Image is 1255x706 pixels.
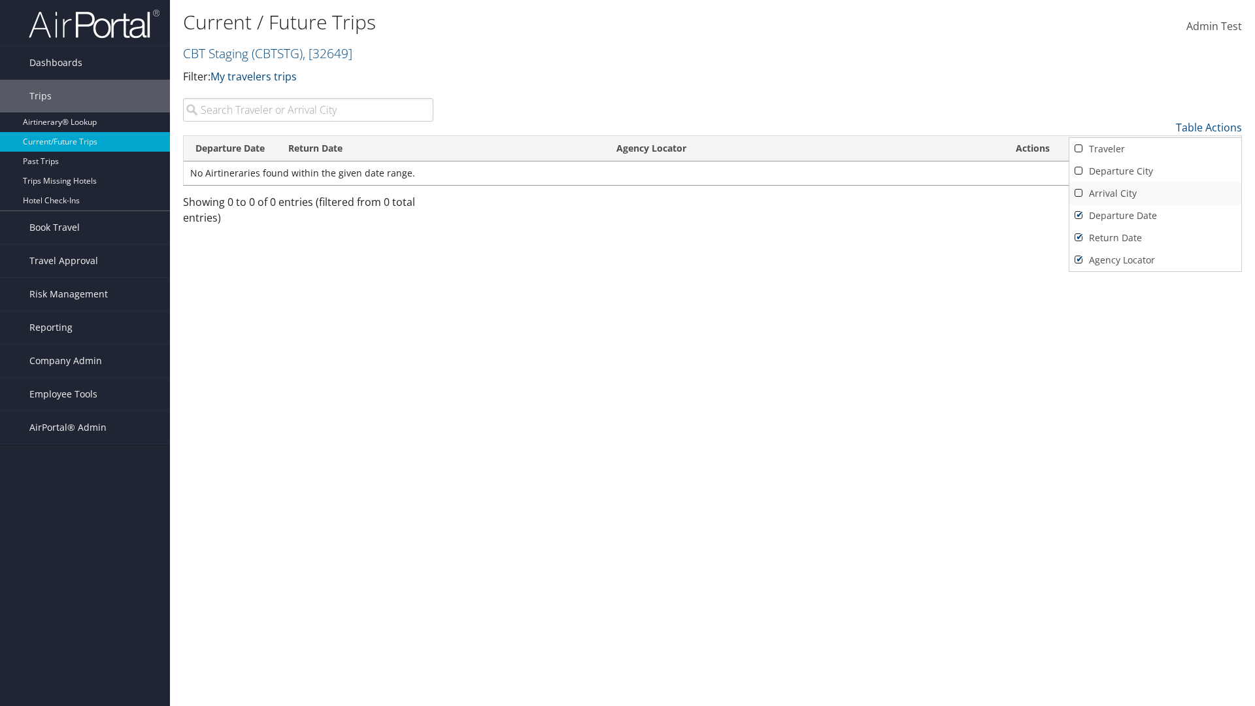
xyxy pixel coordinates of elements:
[1069,249,1241,271] a: Agency Locator
[29,411,107,444] span: AirPortal® Admin
[29,46,82,79] span: Dashboards
[29,378,97,411] span: Employee Tools
[29,80,52,112] span: Trips
[29,244,98,277] span: Travel Approval
[1069,227,1241,249] a: Return Date
[29,211,80,244] span: Book Travel
[29,311,73,344] span: Reporting
[1069,205,1241,227] a: Departure Date
[29,8,159,39] img: airportal-logo.png
[1069,182,1241,205] a: Arrival City
[29,278,108,311] span: Risk Management
[1069,160,1241,182] a: Departure City
[29,345,102,377] span: Company Admin
[1069,138,1241,160] a: Traveler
